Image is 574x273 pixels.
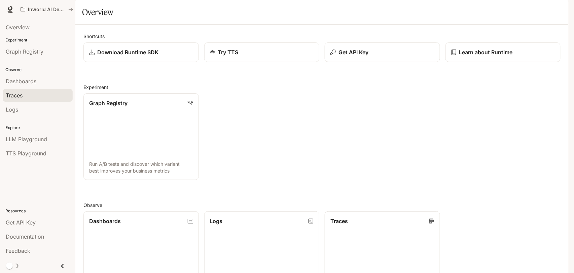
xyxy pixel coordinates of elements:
[445,42,561,62] a: Learn about Runtime
[218,48,239,56] p: Try TTS
[325,42,440,62] button: Get API Key
[204,42,320,62] a: Try TTS
[83,93,199,180] a: Graph RegistryRun A/B tests and discover which variant best improves your business metrics
[89,217,121,225] p: Dashboards
[459,48,513,56] p: Learn about Runtime
[83,42,199,62] a: Download Runtime SDK
[97,48,158,56] p: Download Runtime SDK
[330,217,348,225] p: Traces
[89,161,193,174] p: Run A/B tests and discover which variant best improves your business metrics
[82,5,113,19] h1: Overview
[83,202,561,209] h2: Observe
[17,3,76,16] button: All workspaces
[83,33,561,40] h2: Shortcuts
[89,99,128,107] p: Graph Registry
[338,48,368,56] p: Get API Key
[83,84,561,91] h2: Experiment
[28,7,66,12] p: Inworld AI Demos
[210,217,223,225] p: Logs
